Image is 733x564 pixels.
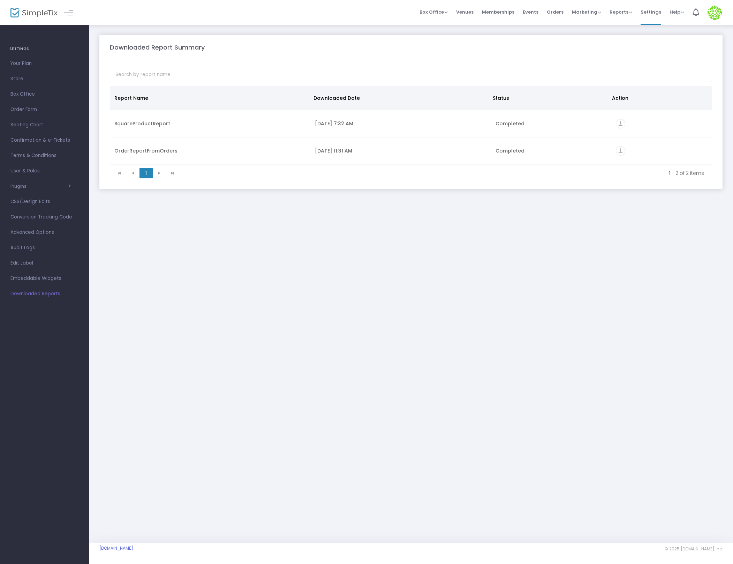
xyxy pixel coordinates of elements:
[616,146,625,156] i: vertical_align_bottom
[616,119,708,128] div: https://go.SimpleTix.com/v30s9
[456,3,474,21] span: Venues
[110,86,712,165] div: Data table
[114,147,307,154] div: OrderReportFromOrders
[616,121,625,128] a: vertical_align_bottom
[10,228,78,237] span: Advanced Options
[110,43,205,52] m-panel-title: Downloaded Report Summary
[10,289,78,298] span: Downloaded Reports
[10,120,78,129] span: Seating Chart
[641,3,661,21] span: Settings
[496,120,607,127] div: Completed
[610,9,632,15] span: Reports
[523,3,538,21] span: Events
[616,146,708,156] div: https://go.SimpleTix.com/3yoyp
[10,259,78,268] span: Edit Label
[665,546,723,552] span: © 2025 [DOMAIN_NAME] Inc.
[10,74,78,83] span: Store
[184,170,704,177] kendo-pager-info: 1 - 2 of 2 items
[114,120,307,127] div: SquareProductReport
[616,119,625,128] i: vertical_align_bottom
[616,148,625,155] a: vertical_align_bottom
[99,546,133,551] a: [DOMAIN_NAME]
[110,86,309,110] th: Report Name
[10,105,78,114] span: Order Form
[572,9,601,15] span: Marketing
[10,243,78,252] span: Audit Logs
[496,147,607,154] div: Completed
[10,184,71,189] button: Plugins
[420,9,448,15] span: Box Office
[670,9,684,15] span: Help
[10,59,78,68] span: Your Plan
[608,86,708,110] th: Action
[139,168,153,178] span: Page 1
[10,90,78,99] span: Box Office
[309,86,489,110] th: Downloaded Date
[547,3,564,21] span: Orders
[10,136,78,145] span: Confirmation & e-Tickets
[10,274,78,283] span: Embeddable Widgets
[10,151,78,160] span: Terms & Conditions
[9,42,80,56] h4: SETTINGS
[10,197,78,206] span: CSS/Design Edits
[315,147,487,154] div: 1/13/2025 11:31 AM
[110,68,712,82] input: Search by report name
[489,86,608,110] th: Status
[10,166,78,176] span: User & Roles
[315,120,487,127] div: 9/23/2025 7:32 AM
[482,3,514,21] span: Memberships
[10,213,78,222] span: Conversion Tracking Code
